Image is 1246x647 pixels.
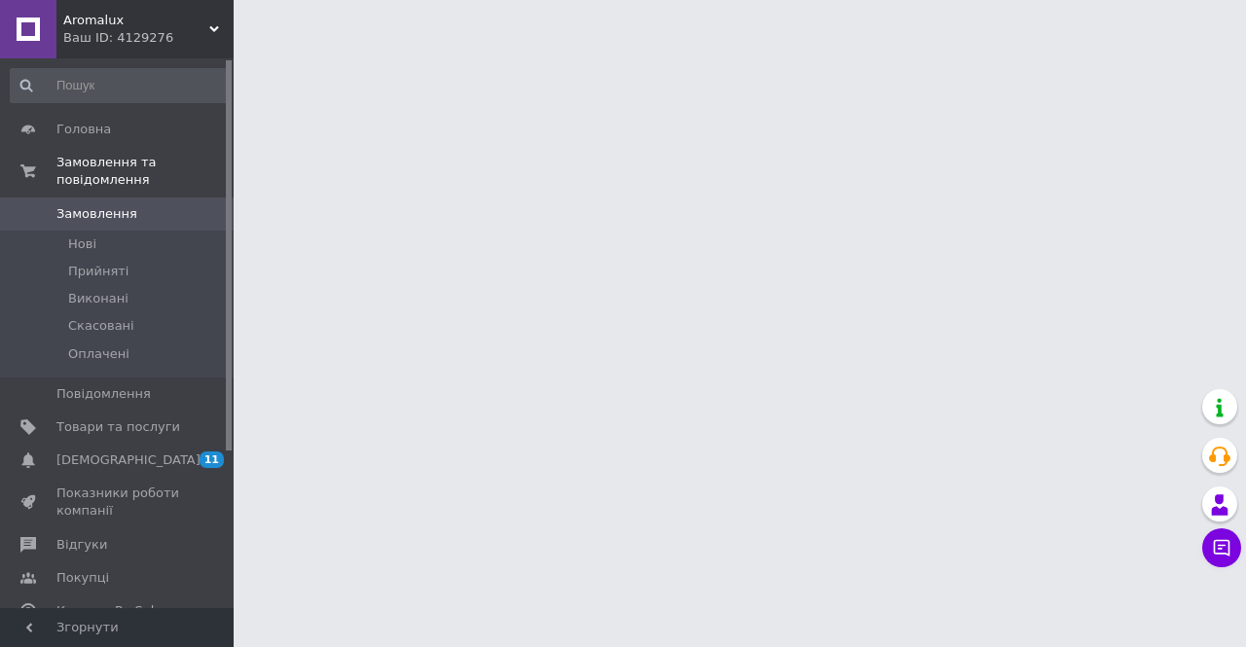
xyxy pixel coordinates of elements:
[1202,528,1241,567] button: Чат з покупцем
[56,451,201,469] span: [DEMOGRAPHIC_DATA]
[68,235,96,253] span: Нові
[56,205,137,223] span: Замовлення
[63,12,209,29] span: Aromalux
[56,536,107,554] span: Відгуки
[68,290,128,307] span: Виконані
[200,451,224,468] span: 11
[56,418,180,436] span: Товари та послуги
[63,29,234,47] div: Ваш ID: 4129276
[56,485,180,520] span: Показники роботи компанії
[56,154,234,189] span: Замовлення та повідомлення
[68,263,128,280] span: Прийняті
[68,317,134,335] span: Скасовані
[56,569,109,587] span: Покупці
[56,602,162,620] span: Каталог ProSale
[56,121,111,138] span: Головна
[10,68,230,103] input: Пошук
[56,385,151,403] span: Повідомлення
[68,345,129,363] span: Оплачені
